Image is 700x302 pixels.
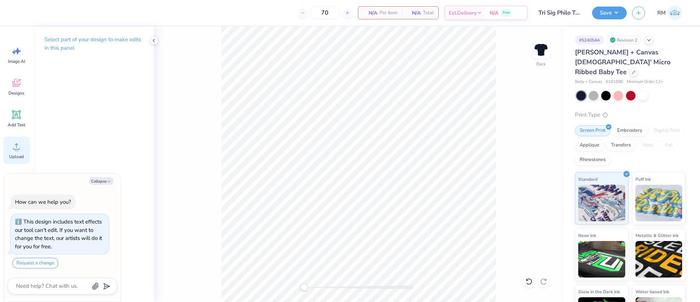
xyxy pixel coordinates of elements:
[536,61,546,67] div: Back
[638,140,658,151] div: Vinyl
[606,79,623,85] span: # 1010BE
[635,288,669,295] span: Water based Ink
[575,125,610,136] div: Screen Print
[9,154,24,160] span: Upload
[649,125,685,136] div: Digital Print
[15,218,102,250] div: This design includes text effects our tool can't edit. If you want to change the text, our artist...
[406,9,421,17] span: N/A
[578,241,625,278] img: Neon Ink
[575,154,610,165] div: Rhinestones
[89,177,113,185] button: Collapse
[8,122,25,128] span: Add Text
[635,232,678,239] span: Metallic & Glitter Ink
[575,140,604,151] div: Applique
[635,241,682,278] img: Metallic & Glitter Ink
[578,175,598,183] span: Standard
[635,175,651,183] span: Puff Ink
[612,125,647,136] div: Embroidery
[311,6,339,19] input: – –
[575,111,685,119] div: Print Type
[660,140,677,151] div: Foil
[575,35,604,45] div: # 524054A
[668,5,682,20] img: Roberta Manuel
[8,90,24,96] span: Designs
[449,9,477,17] span: Est. Delivery
[15,198,71,206] div: How can we help you?
[8,58,25,64] span: Image AI
[575,48,670,76] span: [PERSON_NAME] + Canvas [DEMOGRAPHIC_DATA]' Micro Ribbed Baby Tee
[635,185,682,221] img: Puff Ink
[300,284,308,291] div: Accessibility label
[380,9,397,17] span: Per Item
[592,7,627,19] button: Save
[533,5,587,20] input: Untitled Design
[575,79,602,85] span: Bella + Canvas
[423,9,434,17] span: Total
[608,35,641,45] div: Revision 2
[490,9,498,17] span: N/A
[606,140,635,151] div: Transfers
[578,232,596,239] span: Neon Ink
[578,288,620,295] span: Glow in the Dark Ink
[578,185,625,221] img: Standard
[363,9,377,17] span: N/A
[503,10,510,15] span: Free
[44,35,142,52] p: Select part of your design to make edits in this panel
[657,9,666,17] span: RM
[12,258,58,268] button: Request a change
[534,42,548,57] img: Back
[654,5,685,20] a: RM
[627,79,663,85] span: Minimum Order: 12 +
